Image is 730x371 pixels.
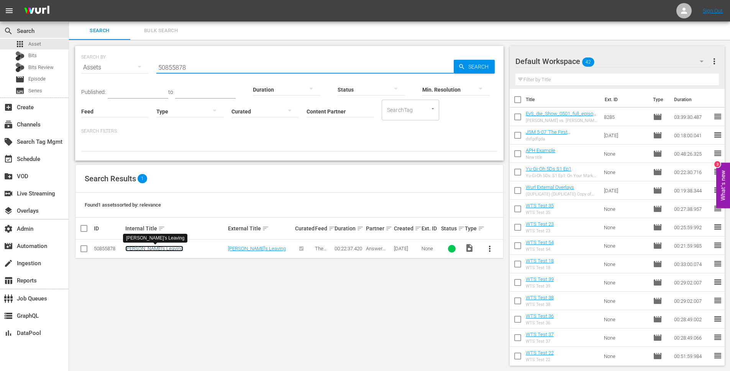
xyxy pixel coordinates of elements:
td: [DATE] [601,126,650,144]
span: reorder [713,149,722,158]
span: Search Tag Mgmt [4,137,13,146]
span: Bits Review [28,64,54,71]
td: 00:48:26.325 [671,144,713,163]
span: Search [4,26,13,36]
a: WTS Test 22 [526,350,554,356]
span: Schedule [4,154,13,164]
td: 00:21:59.985 [671,236,713,255]
span: reorder [713,185,722,195]
td: None [601,292,650,310]
a: Sign Out [703,8,723,14]
span: Series [28,87,42,95]
span: Admin [4,224,13,233]
th: Duration [669,89,715,110]
div: 3 [714,161,720,167]
span: Reports [4,276,13,285]
span: Automation [4,241,13,251]
div: Internal Title [125,224,226,233]
span: GraphQL [4,311,13,320]
div: WTS Test 23 [526,228,554,233]
button: more_vert [481,240,499,258]
td: None [601,328,650,347]
a: JSM 5-07 'The First Thanksgiving' (+125) [526,129,571,141]
span: Search Results [85,174,136,183]
span: Episode [653,278,662,287]
div: Ext. ID [422,225,439,231]
div: WTS Test 37 [526,339,554,344]
td: 00:29:02.007 [671,273,713,292]
span: reorder [713,167,722,176]
a: WTS Test 38 [526,295,554,300]
td: 00:18:00.041 [671,126,713,144]
td: None [601,236,650,255]
span: Published: [81,89,106,95]
div: dsfgdfgda [526,136,598,141]
span: Search [74,26,126,35]
td: 00:28:49.002 [671,310,713,328]
button: more_vert [710,52,719,71]
span: reorder [713,314,722,323]
span: Episode [653,315,662,324]
span: Live Streaming [4,189,13,198]
div: WTS Test 22 [526,357,554,362]
div: WTS Test 54 [526,247,554,252]
span: more_vert [710,57,719,66]
a: Wurl External Overlays [526,184,574,190]
td: None [601,255,650,273]
a: WTS Test 35 [526,203,554,208]
button: Open Feedback Widget [716,163,730,208]
span: Episode [653,204,662,213]
span: to [168,89,173,95]
a: WTS Test 36 [526,313,554,319]
td: 00:25:59.992 [671,218,713,236]
span: Episode [653,167,662,177]
span: Episode [653,351,662,361]
span: sort [386,225,392,232]
span: VOD [4,172,13,181]
button: Search [454,60,495,74]
span: sort [478,225,485,232]
span: Series [15,86,25,95]
div: (DUPLICATE) (DUPLICATE) Copy of Wurl External Overlays [526,192,598,197]
span: Episode [653,259,662,269]
span: reorder [713,241,722,250]
td: None [601,218,650,236]
a: WTS Test 23 [526,221,554,227]
th: Type [648,89,669,110]
span: Create [4,103,13,112]
a: EvS_die_Show_0501_full_episode [526,111,596,122]
div: Bits Review [15,63,25,72]
div: [PERSON_NAME] vs. [PERSON_NAME] - Die Liveshow [526,118,598,123]
img: ans4CAIJ8jUAAAAAAAAAAAAAAAAAAAAAAAAgQb4GAAAAAAAAAAAAAAAAAAAAAAAAJMjXAAAAAAAAAAAAAAAAAAAAAAAAgAT5G... [18,2,55,20]
div: Assets [81,57,149,78]
span: DataPool [4,328,13,338]
div: Type [465,224,478,233]
td: 00:28:49.066 [671,328,713,347]
span: Episode [28,75,46,83]
div: WTS Test 38 [526,302,554,307]
div: External Title [228,224,293,233]
p: Search Filters: [81,128,497,135]
span: sort [458,225,465,232]
div: Status [441,224,463,233]
a: WTS Test 37 [526,332,554,337]
span: sort [262,225,269,232]
div: Curated [295,225,312,231]
td: 00:27:38.957 [671,200,713,218]
div: New title [526,155,555,160]
span: Asset [28,40,41,48]
span: reorder [713,333,722,342]
div: ID [94,225,123,231]
a: APH Example [526,148,555,153]
span: reorder [713,112,722,121]
a: Yu-Gi-Oh 5Ds S1 Ep1 [526,166,571,172]
div: Yu-Gi-Oh 5Ds: S1 Ep1: On Your Mark, Get Set, DUEL! [526,173,598,178]
th: Ext. ID [600,89,649,110]
span: Asset [15,39,25,49]
div: WTS Test 36 [526,320,554,325]
td: 03:39:30.487 [671,108,713,126]
span: sort [357,225,364,232]
span: 42 [582,54,594,70]
td: [DATE] [601,181,650,200]
span: The [PERSON_NAME] Show [315,246,332,269]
